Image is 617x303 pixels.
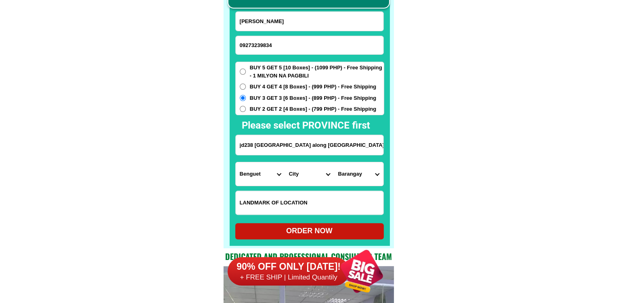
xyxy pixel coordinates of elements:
[240,106,246,112] input: BUY 2 GET 2 [4 Boxes] - (799 PHP) - Free Shipping
[236,12,383,31] input: Input full_name
[236,36,383,54] input: Input phone_number
[236,135,383,155] input: Input address
[236,162,285,186] select: Select province
[228,273,349,282] h6: + FREE SHIP | Limited Quantily
[224,250,394,262] h2: Dedicated and professional consulting team
[250,94,376,102] span: BUY 3 GET 3 [6 Boxes] - (899 PHP) - Free Shipping
[228,261,349,273] h6: 90% OFF ONLY [DATE]!
[240,69,246,75] input: BUY 5 GET 5 [10 Boxes] - (1099 PHP) - Free Shipping - 1 MILYON NA PAGBILI
[285,162,334,186] select: Select district
[240,95,246,101] input: BUY 3 GET 3 [6 Boxes] - (899 PHP) - Free Shipping
[250,83,376,91] span: BUY 4 GET 4 [8 Boxes] - (999 PHP) - Free Shipping
[236,191,383,215] input: Input LANDMARKOFLOCATION
[242,118,458,133] h2: Please select PROVINCE first
[334,162,383,186] select: Select commune
[240,84,246,90] input: BUY 4 GET 4 [8 Boxes] - (999 PHP) - Free Shipping
[250,64,384,80] span: BUY 5 GET 5 [10 Boxes] - (1099 PHP) - Free Shipping - 1 MILYON NA PAGBILI
[235,226,384,236] div: ORDER NOW
[250,105,376,113] span: BUY 2 GET 2 [4 Boxes] - (799 PHP) - Free Shipping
